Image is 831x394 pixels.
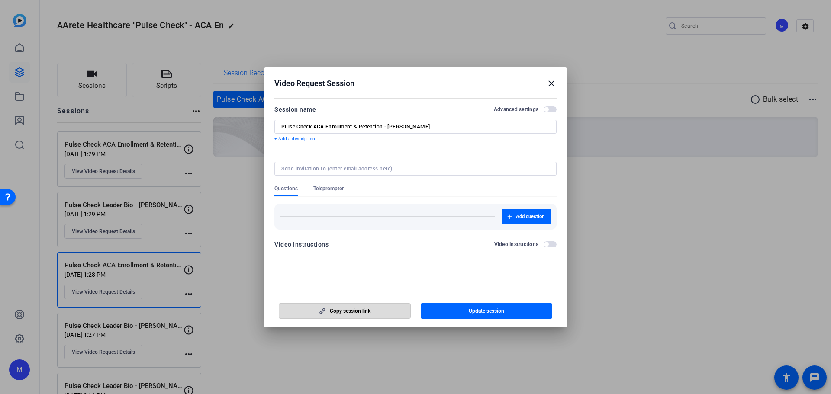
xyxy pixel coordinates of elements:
span: Copy session link [330,308,370,314]
button: Update session [421,303,553,319]
p: + Add a description [274,135,557,142]
mat-icon: close [546,78,557,89]
input: Enter Session Name [281,123,550,130]
span: Update session [469,308,504,314]
input: Send invitation to (enter email address here) [281,165,546,172]
h2: Video Instructions [494,241,539,248]
button: Copy session link [279,303,411,319]
span: Add question [516,213,544,220]
span: Questions [274,185,298,192]
div: Video Request Session [274,78,557,89]
div: Session name [274,104,316,115]
div: Video Instructions [274,239,329,250]
span: Teleprompter [313,185,344,192]
h2: Advanced settings [494,106,538,113]
button: Add question [502,209,551,224]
